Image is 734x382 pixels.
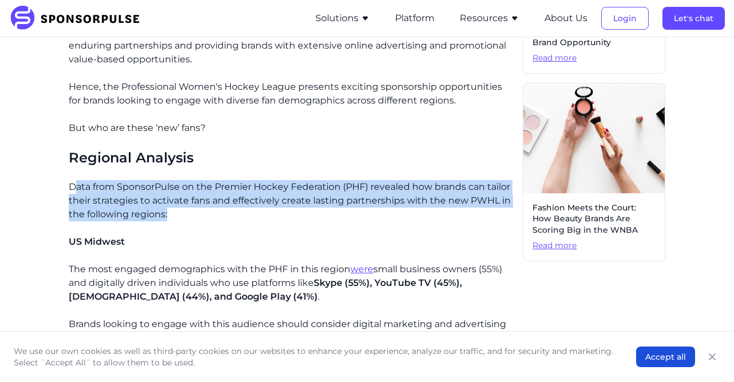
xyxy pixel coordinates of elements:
span: US Midwest [69,236,125,247]
h3: Regional Analysis [69,149,514,166]
p: Hence, the Professional Women's Hockey League presents exciting sponsorship opportunities for bra... [69,80,514,108]
span: Fashion Meets the Court: How Beauty Brands Are Scoring Big in the WNBA [532,202,655,236]
img: Image by Curated Lifestyle courtesy of Unsplash [523,83,664,193]
span: Read more [532,53,655,64]
a: Let's chat [662,13,725,23]
span: Read more [532,240,655,252]
a: Platform [395,13,435,23]
button: Accept all [636,347,695,367]
p: These plans demonstrate its dedication to sustained success, making it an attractive prospect for... [69,25,514,66]
p: Brands looking to engage with this audience should consider digital marketing and advertising cam... [69,317,514,345]
p: We use our own cookies as well as third-party cookies on our websites to enhance your experience,... [14,345,613,368]
a: Fashion Meets the Court: How Beauty Brands Are Scoring Big in the WNBARead more [523,83,665,261]
button: Let's chat [662,7,725,30]
button: Platform [395,11,435,25]
p: But who are these ‘new’ fans? [69,121,514,135]
button: Resources [460,11,519,25]
button: Login [601,7,649,30]
p: The most engaged demographics with the PHF in this region small business owners (55%) and digital... [69,262,514,304]
button: Solutions [315,11,370,25]
a: Login [601,13,649,23]
a: About Us [544,13,587,23]
p: Data from SponsorPulse on the Premier Hockey Federation (PHF) revealed how brands can tailor thei... [69,180,514,221]
iframe: Chat Widget [677,327,734,382]
img: SponsorPulse [9,6,148,31]
a: were [350,264,373,274]
button: About Us [544,11,587,25]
